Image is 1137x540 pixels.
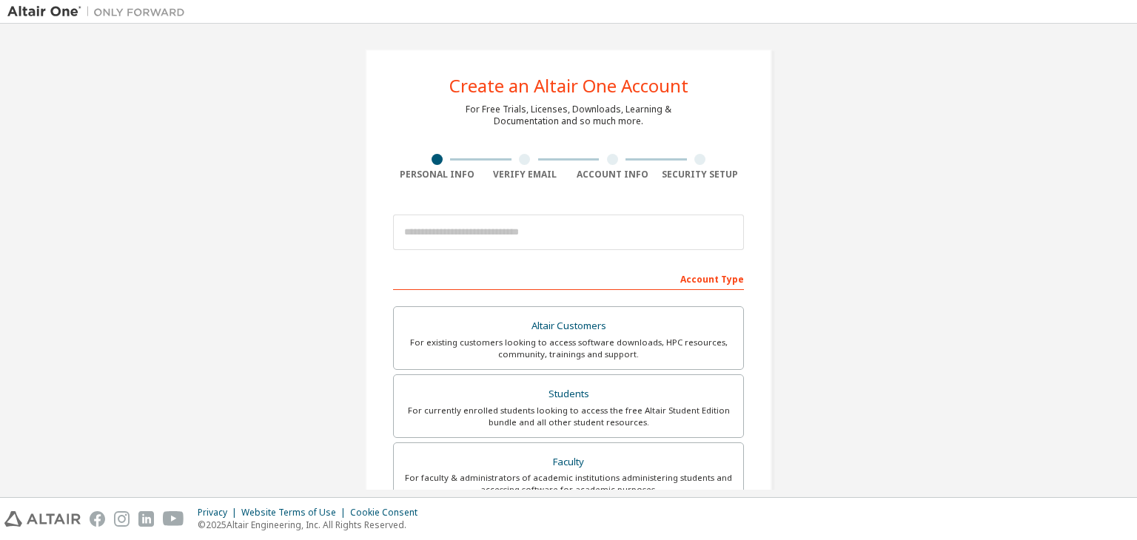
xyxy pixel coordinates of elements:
div: For faculty & administrators of academic institutions administering students and accessing softwa... [403,472,734,496]
div: Cookie Consent [350,507,426,519]
img: instagram.svg [114,511,130,527]
div: Security Setup [657,169,745,180]
div: Account Type [393,266,744,290]
div: Account Info [568,169,657,180]
div: Altair Customers [403,316,734,337]
div: Faculty [403,452,734,473]
img: linkedin.svg [138,511,154,527]
div: Create an Altair One Account [449,77,688,95]
div: For currently enrolled students looking to access the free Altair Student Edition bundle and all ... [403,405,734,428]
div: Verify Email [481,169,569,180]
img: altair_logo.svg [4,511,81,527]
div: Privacy [198,507,241,519]
div: Students [403,384,734,405]
div: Website Terms of Use [241,507,350,519]
img: youtube.svg [163,511,184,527]
p: © 2025 Altair Engineering, Inc. All Rights Reserved. [198,519,426,531]
div: Personal Info [393,169,481,180]
div: For existing customers looking to access software downloads, HPC resources, community, trainings ... [403,337,734,360]
img: Altair One [7,4,192,19]
div: For Free Trials, Licenses, Downloads, Learning & Documentation and so much more. [466,104,671,127]
img: facebook.svg [90,511,105,527]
